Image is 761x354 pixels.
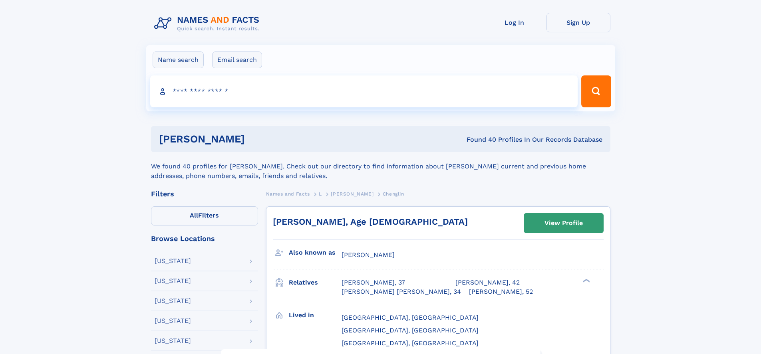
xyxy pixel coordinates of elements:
[383,191,404,197] span: Chenglin
[342,251,395,259] span: [PERSON_NAME]
[319,189,322,199] a: L
[524,214,603,233] a: View Profile
[289,246,342,259] h3: Also known as
[151,235,258,242] div: Browse Locations
[342,287,461,296] a: [PERSON_NAME] [PERSON_NAME], 34
[155,338,191,344] div: [US_STATE]
[331,189,374,199] a: [PERSON_NAME]
[151,190,258,198] div: Filters
[342,326,479,334] span: [GEOGRAPHIC_DATA], [GEOGRAPHIC_DATA]
[151,13,266,34] img: Logo Names and Facts
[581,75,611,107] button: Search Button
[266,189,310,199] a: Names and Facts
[483,13,546,32] a: Log In
[155,258,191,264] div: [US_STATE]
[342,314,479,321] span: [GEOGRAPHIC_DATA], [GEOGRAPHIC_DATA]
[151,152,610,181] div: We found 40 profiles for [PERSON_NAME]. Check out our directory to find information about [PERSON...
[190,212,198,219] span: All
[342,278,405,287] a: [PERSON_NAME], 37
[273,217,468,227] a: [PERSON_NAME], Age [DEMOGRAPHIC_DATA]
[544,214,583,232] div: View Profile
[212,51,262,68] label: Email search
[546,13,610,32] a: Sign Up
[581,278,590,283] div: ❯
[155,318,191,324] div: [US_STATE]
[469,287,533,296] a: [PERSON_NAME], 52
[319,191,322,197] span: L
[155,278,191,284] div: [US_STATE]
[289,309,342,322] h3: Lived in
[150,75,578,107] input: search input
[151,206,258,225] label: Filters
[289,276,342,289] h3: Relatives
[153,51,204,68] label: Name search
[455,278,520,287] a: [PERSON_NAME], 42
[159,134,356,144] h1: [PERSON_NAME]
[155,298,191,304] div: [US_STATE]
[356,135,602,144] div: Found 40 Profiles In Our Records Database
[331,191,374,197] span: [PERSON_NAME]
[342,339,479,347] span: [GEOGRAPHIC_DATA], [GEOGRAPHIC_DATA]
